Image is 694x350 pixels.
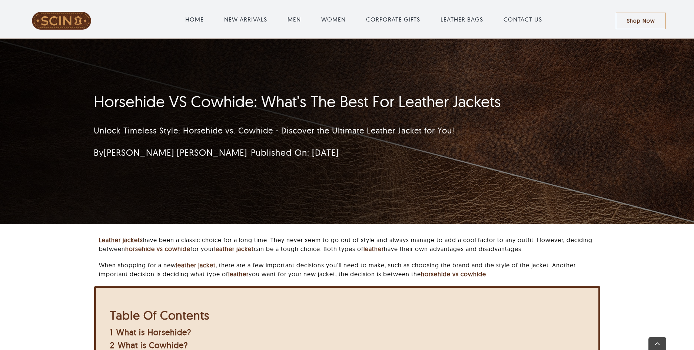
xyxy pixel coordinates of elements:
p: Unlock Timeless Style: Horsehide vs. Cowhide - Discover the Ultimate Leather Jacket for You! [94,125,512,137]
a: horsehide vs cowhide [421,270,486,278]
a: leather [363,245,384,252]
span: What is Horsehide? [116,327,191,337]
b: Table Of Contents [110,308,209,323]
a: MEN [288,15,301,24]
a: Leather jackets [99,236,143,244]
a: NEW ARRIVALS [224,15,267,24]
span: Shop Now [627,18,655,24]
a: [PERSON_NAME] [PERSON_NAME] [104,147,247,158]
a: leather jacket [176,261,216,269]
a: leather [228,270,249,278]
p: have been a classic choice for a long time. They never seem to go out of style and always manage ... [99,235,600,253]
a: CORPORATE GIFTS [366,15,420,24]
p: When shopping for a new , there are a few important decisions you’ll need to make, such as choosi... [99,261,600,278]
h1: Horsehide VS Cowhide: What’s The Best For Leather Jackets [94,92,512,111]
a: Shop Now [616,13,666,29]
a: CONTACT US [504,15,542,24]
a: horsehide vs cowhide [125,245,190,252]
a: 1 What is Horsehide? [110,327,191,337]
a: LEATHER BAGS [441,15,483,24]
a: HOME [185,15,204,24]
a: WOMEN [321,15,346,24]
nav: Main Menu [112,7,616,31]
a: leather jacket [214,245,254,252]
span: Published On: [DATE] [251,147,339,158]
span: By [94,147,247,158]
span: 1 [110,327,113,337]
